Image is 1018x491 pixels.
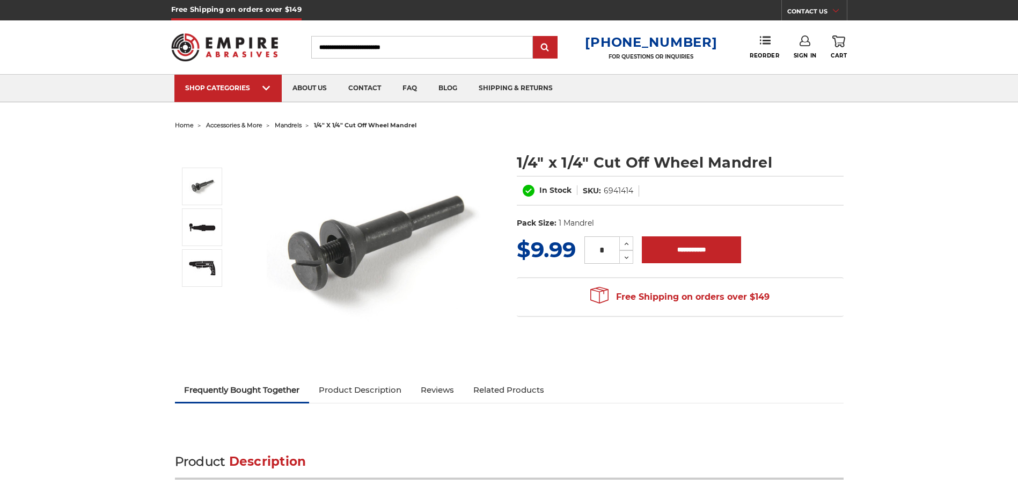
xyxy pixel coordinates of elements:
[392,75,428,102] a: faq
[590,286,770,308] span: Free Shipping on orders over $149
[428,75,468,102] a: blog
[464,378,554,402] a: Related Products
[189,219,216,236] img: Mandrel can be used on a Die Grinder
[604,185,633,197] dd: 6941414
[314,121,416,129] span: 1/4" x 1/4" cut off wheel mandrel
[517,236,576,263] span: $9.99
[267,141,481,356] img: 1/4" inch x 1/4" inch mandrel
[175,121,194,129] a: home
[794,52,817,59] span: Sign In
[189,259,216,277] img: Mandrel can be used on a Power Drill
[517,152,844,173] h1: 1/4" x 1/4" Cut Off Wheel Mandrel
[229,454,306,469] span: Description
[338,75,392,102] a: contact
[171,26,279,68] img: Empire Abrasives
[189,173,216,200] img: 1/4" inch x 1/4" inch mandrel
[585,53,717,60] p: FOR QUESTIONS OR INQUIRIES
[275,121,302,129] a: mandrels
[583,185,601,197] dt: SKU:
[185,84,271,92] div: SHOP CATEGORIES
[282,75,338,102] a: about us
[750,35,779,59] a: Reorder
[585,34,717,50] a: [PHONE_NUMBER]
[517,218,556,229] dt: Pack Size:
[534,37,556,59] input: Submit
[750,52,779,59] span: Reorder
[831,35,847,59] a: Cart
[309,378,411,402] a: Product Description
[831,52,847,59] span: Cart
[175,454,225,469] span: Product
[787,5,847,20] a: CONTACT US
[411,378,464,402] a: Reviews
[206,121,262,129] a: accessories & more
[175,378,310,402] a: Frequently Bought Together
[539,185,572,195] span: In Stock
[468,75,563,102] a: shipping & returns
[559,218,594,229] dd: 1 Mandrel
